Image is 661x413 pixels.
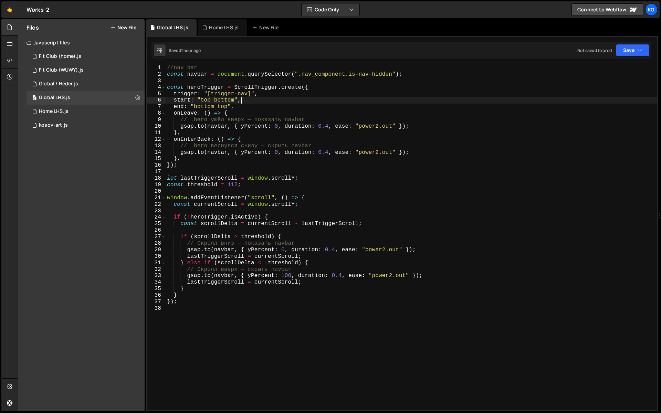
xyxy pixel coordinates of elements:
div: 5 [147,91,166,97]
div: 33 [147,273,166,279]
div: 6928/31842.js [27,63,145,77]
div: 25 [147,221,166,227]
div: 32 [147,266,166,273]
div: Saved [169,47,201,53]
div: 6 [147,97,166,104]
div: 7 [147,104,166,110]
div: 16 [147,162,166,169]
div: Home LHS.js [209,24,239,31]
div: 35 [147,286,166,292]
div: Javascript files [18,36,145,50]
a: 🤙 [1,1,18,18]
div: 22 [147,201,166,208]
div: Home LHS.js [39,108,69,115]
a: Connect to Webflow [571,3,643,16]
div: 31 [147,260,166,266]
div: 10 [147,123,166,130]
div: 20 [147,188,166,195]
button: New File [111,25,136,30]
div: kosov-art.js [39,122,68,128]
div: 14 [147,149,166,156]
div: 26 [147,227,166,234]
button: Code Only [302,3,359,16]
div: Global LHS.js [39,95,70,101]
div: 15 [147,156,166,162]
div: 4 [147,84,166,91]
div: 3 [147,78,166,84]
div: 2 [147,71,166,78]
div: 34 [147,279,166,286]
div: 28 [147,240,166,247]
div: 27 [147,234,166,240]
div: 6928/27047.js [27,50,145,63]
div: 6928/45086.js [27,91,145,105]
span: 0 [32,96,36,101]
div: 23 [147,208,166,214]
div: 24 [147,214,166,221]
div: 6928/22909.js [27,118,145,132]
div: 19 [147,182,166,188]
div: 29 [147,247,166,253]
button: Save [616,44,649,56]
div: 8 [147,110,166,117]
div: 6928/31203.js [27,77,145,91]
div: 36 [147,292,166,299]
div: 17 [147,169,166,175]
div: Not saved to prod [577,47,612,53]
div: Fit Club (home).js [39,53,81,60]
div: 30 [147,253,166,260]
div: 11 [147,130,166,136]
h2: Files [27,24,39,31]
div: Fit Club (WUWY).js [39,67,84,73]
div: 21 [147,195,166,201]
div: 1 hour ago [181,47,201,53]
div: 18 [147,175,166,182]
div: Works-2 [27,6,50,14]
div: 1 [147,65,166,71]
div: 6928/45087.js [27,105,145,118]
div: 9 [147,117,166,123]
div: New File [252,24,281,31]
div: Global LHS.js [157,24,188,31]
div: 13 [147,143,166,149]
div: 38 [147,305,166,312]
a: Ko [645,3,658,16]
div: Global / Heder.js [39,81,78,87]
div: 37 [147,299,166,305]
div: 12 [147,136,166,143]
